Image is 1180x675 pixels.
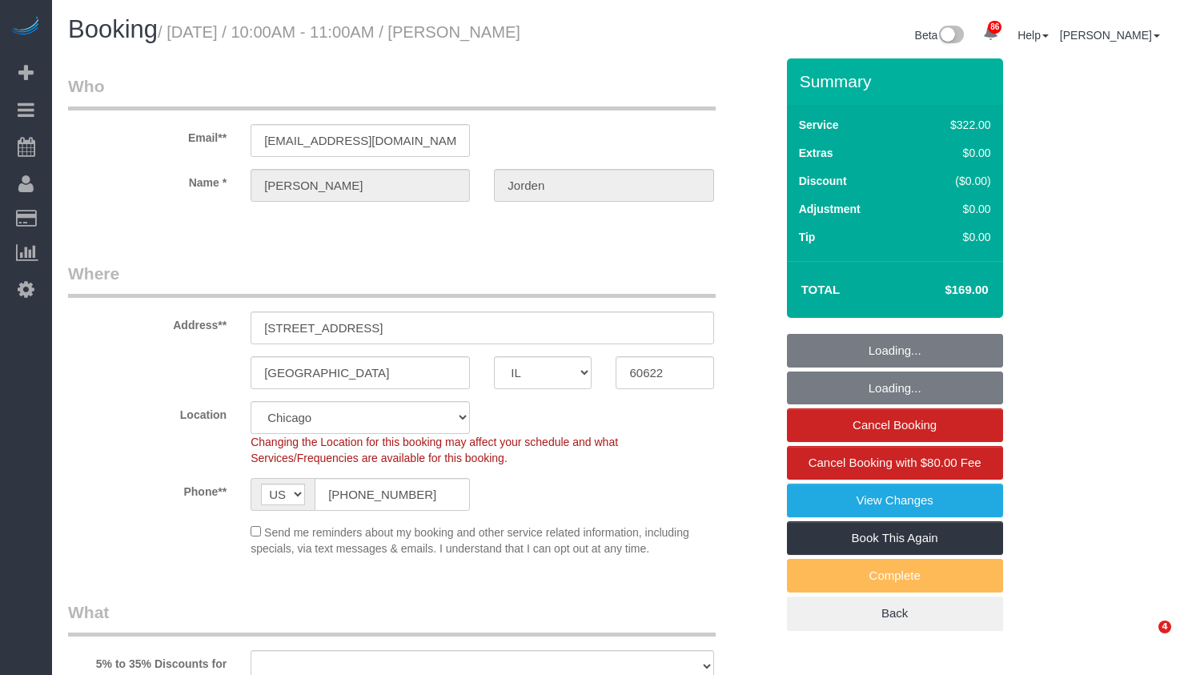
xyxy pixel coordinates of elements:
[1158,621,1171,633] span: 4
[1060,29,1160,42] a: [PERSON_NAME]
[801,283,841,296] strong: Total
[56,169,239,191] label: Name *
[917,173,991,189] div: ($0.00)
[975,16,1006,51] a: 86
[917,201,991,217] div: $0.00
[251,169,470,202] input: First Name**
[917,117,991,133] div: $322.00
[158,23,520,41] small: / [DATE] / 10:00AM - 11:00AM / [PERSON_NAME]
[988,21,1001,34] span: 86
[787,597,1003,630] a: Back
[917,145,991,161] div: $0.00
[937,26,964,46] img: New interface
[494,169,713,202] input: Last Name*
[68,15,158,43] span: Booking
[251,436,618,464] span: Changing the Location for this booking may affect your schedule and what Services/Frequencies are...
[1017,29,1049,42] a: Help
[10,16,42,38] img: Automaid Logo
[68,262,716,298] legend: Where
[897,283,988,297] h4: $169.00
[915,29,965,42] a: Beta
[799,229,816,245] label: Tip
[799,201,861,217] label: Adjustment
[799,117,839,133] label: Service
[917,229,991,245] div: $0.00
[787,484,1003,517] a: View Changes
[809,456,981,469] span: Cancel Booking with $80.00 Fee
[787,521,1003,555] a: Book This Again
[1126,621,1164,659] iframe: Intercom live chat
[787,446,1003,480] a: Cancel Booking with $80.00 Fee
[251,526,689,555] span: Send me reminders about my booking and other service related information, including specials, via...
[56,401,239,423] label: Location
[799,145,833,161] label: Extras
[68,601,716,637] legend: What
[787,408,1003,442] a: Cancel Booking
[800,72,995,90] h3: Summary
[799,173,847,189] label: Discount
[616,356,713,389] input: Zip Code**
[68,74,716,110] legend: Who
